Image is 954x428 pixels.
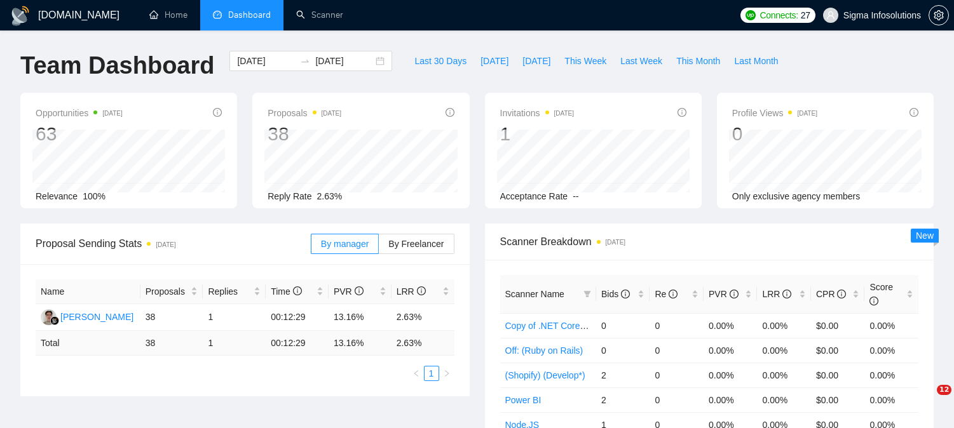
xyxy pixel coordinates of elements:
[613,51,669,71] button: Last Week
[650,313,704,338] td: 0
[515,51,557,71] button: [DATE]
[409,366,424,381] button: left
[237,54,295,68] input: Start date
[910,108,918,117] span: info-circle
[293,286,302,295] span: info-circle
[266,331,329,356] td: 00:12:29
[397,286,426,297] span: LRR
[412,370,420,377] span: left
[650,338,704,363] td: 0
[757,338,811,363] td: 0.00%
[156,241,175,248] time: [DATE]
[816,289,846,299] span: CPR
[321,239,369,249] span: By manager
[929,10,949,20] a: setting
[583,290,591,298] span: filter
[596,338,650,363] td: 0
[213,108,222,117] span: info-circle
[937,385,951,395] span: 12
[268,191,311,201] span: Reply Rate
[203,331,266,356] td: 1
[300,56,310,66] span: to
[826,11,835,20] span: user
[439,366,454,381] button: right
[505,370,585,380] a: (Shopify) (Develop*)
[355,286,364,295] span: info-circle
[317,191,343,201] span: 2.63%
[146,284,189,298] span: Proposals
[36,122,123,146] div: 63
[864,338,918,363] td: 0.00%
[425,366,439,380] a: 1
[606,239,625,246] time: [DATE]
[704,387,758,412] td: 0.00%
[414,54,467,68] span: Last 30 Days
[709,289,739,299] span: PVR
[869,297,878,305] span: info-circle
[596,387,650,412] td: 2
[757,387,811,412] td: 0.00%
[83,191,106,201] span: 100%
[20,51,214,81] h1: Team Dashboard
[149,10,187,20] a: homeHome
[500,191,568,201] span: Acceptance Rate
[811,338,865,363] td: $0.00
[36,236,311,251] span: Proposal Sending Stats
[581,284,594,304] span: filter
[621,290,630,298] span: info-circle
[505,289,564,299] span: Scanner Name
[500,122,575,146] div: 1
[208,284,251,298] span: Replies
[811,313,865,338] td: $0.00
[762,289,791,299] span: LRR
[36,331,140,356] td: Total
[505,321,732,331] a: Copy of .NET Core - $30 to $45 - Enterprise client - ROW
[329,331,392,356] td: 13.16 %
[678,108,686,117] span: info-circle
[36,279,140,304] th: Name
[522,54,550,68] span: [DATE]
[10,6,31,26] img: logo
[837,290,846,298] span: info-circle
[782,290,791,298] span: info-circle
[732,122,817,146] div: 0
[41,311,133,321] a: RG[PERSON_NAME]
[869,282,893,306] span: Score
[140,279,203,304] th: Proposals
[864,313,918,338] td: 0.00%
[296,10,343,20] a: searchScanner
[730,290,739,298] span: info-circle
[596,313,650,338] td: 0
[41,309,57,325] img: RG
[266,304,329,331] td: 00:12:29
[620,54,662,68] span: Last Week
[676,54,720,68] span: This Month
[50,316,59,325] img: gigradar-bm.png
[203,304,266,331] td: 1
[500,105,575,121] span: Invitations
[601,289,630,299] span: Bids
[669,51,727,71] button: This Month
[140,331,203,356] td: 38
[704,363,758,387] td: 0.00%
[329,304,392,331] td: 13.16%
[424,366,439,381] li: 1
[213,10,222,19] span: dashboard
[271,286,301,297] span: Time
[564,54,606,68] span: This Week
[811,387,865,412] td: $0.00
[300,56,310,66] span: swap-right
[650,387,704,412] td: 0
[480,54,508,68] span: [DATE]
[322,110,341,117] time: [DATE]
[315,54,373,68] input: End date
[36,191,78,201] span: Relevance
[557,51,613,71] button: This Week
[228,10,271,20] span: Dashboard
[746,10,756,20] img: upwork-logo.png
[439,366,454,381] li: Next Page
[409,366,424,381] li: Previous Page
[407,51,474,71] button: Last 30 Days
[704,313,758,338] td: 0.00%
[474,51,515,71] button: [DATE]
